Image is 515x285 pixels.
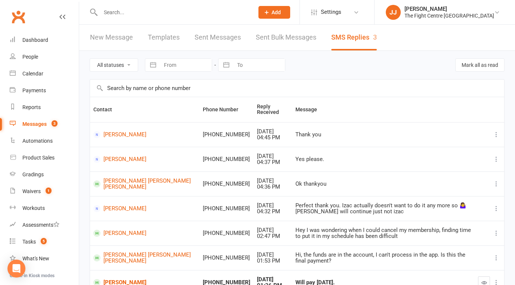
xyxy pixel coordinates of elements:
span: 5 [41,238,47,244]
div: [PHONE_NUMBER] [203,156,250,162]
th: Message [292,97,475,122]
a: [PERSON_NAME] [93,131,196,138]
a: [PERSON_NAME] [93,156,196,163]
div: [PHONE_NUMBER] [203,230,250,236]
div: 04:45 PM [257,134,288,141]
a: [PERSON_NAME] [93,205,196,212]
div: 01:53 PM [257,258,288,264]
div: [PHONE_NUMBER] [203,131,250,138]
a: Sent Messages [195,25,241,50]
div: 04:37 PM [257,159,288,165]
div: Waivers [22,188,41,194]
a: [PERSON_NAME] [PERSON_NAME] [PERSON_NAME] [93,178,196,190]
div: [DATE] [257,227,288,233]
div: Payments [22,87,46,93]
div: [DATE] [257,276,288,283]
div: Tasks [22,239,36,245]
div: Workouts [22,205,45,211]
div: [DATE] [257,153,288,159]
a: Calendar [10,65,79,82]
div: Calendar [22,71,43,77]
div: Hi, the funds are in the account, I can't process in the app. Is this the final payment? [295,252,471,264]
a: Dashboard [10,32,79,49]
a: SMS Replies3 [331,25,377,50]
span: 1 [46,188,52,194]
a: [PERSON_NAME] [PERSON_NAME] [PERSON_NAME] [93,252,196,264]
input: Search by name or phone number [90,80,504,97]
a: Templates [148,25,180,50]
div: Assessments [22,222,59,228]
div: Perfect thank you. Izac actually doesn't want to do it any more so 🤷‍♀️ [PERSON_NAME] will contin... [295,202,471,215]
button: Add [258,6,290,19]
a: Tasks 5 [10,233,79,250]
div: Open Intercom Messenger [7,260,25,278]
div: Automations [22,138,53,144]
div: Reports [22,104,41,110]
div: [DATE] [257,202,288,209]
input: Search... [98,7,249,18]
a: What's New [10,250,79,267]
a: Assessments [10,217,79,233]
div: [PHONE_NUMBER] [203,205,250,212]
div: [DATE] [257,128,288,135]
div: [DATE] [257,252,288,258]
div: Gradings [22,171,44,177]
div: Product Sales [22,155,55,161]
div: JJ [386,5,401,20]
th: Contact [90,97,199,122]
a: Automations [10,133,79,149]
div: The Fight Centre [GEOGRAPHIC_DATA] [404,12,494,19]
a: Clubworx [9,7,28,26]
a: Gradings [10,166,79,183]
span: 3 [52,120,58,127]
input: To [233,59,285,71]
a: Reports [10,99,79,116]
div: [PHONE_NUMBER] [203,255,250,261]
div: Dashboard [22,37,48,43]
button: Mark all as read [455,58,505,72]
div: 04:32 PM [257,208,288,215]
div: 04:36 PM [257,184,288,190]
a: New Message [90,25,133,50]
a: People [10,49,79,65]
a: Waivers 1 [10,183,79,200]
a: Workouts [10,200,79,217]
div: Thank you [295,131,471,138]
a: Product Sales [10,149,79,166]
span: Add [272,9,281,15]
span: Settings [321,4,341,21]
a: Sent Bulk Messages [256,25,316,50]
div: 02:47 PM [257,233,288,239]
div: Hey I was wondering when I could cancel my membership, finding time to put it in my schedule has ... [295,227,471,239]
th: Phone Number [199,97,254,122]
a: Messages 3 [10,116,79,133]
div: Yes please. [295,156,471,162]
th: Reply Received [254,97,292,122]
input: From [160,59,212,71]
div: Ok thankyou [295,181,471,187]
div: People [22,54,38,60]
div: What's New [22,255,49,261]
div: 3 [373,33,377,41]
a: Payments [10,82,79,99]
a: [PERSON_NAME] [93,230,196,237]
div: [PHONE_NUMBER] [203,181,250,187]
div: [PERSON_NAME] [404,6,494,12]
div: Messages [22,121,47,127]
div: [DATE] [257,178,288,184]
